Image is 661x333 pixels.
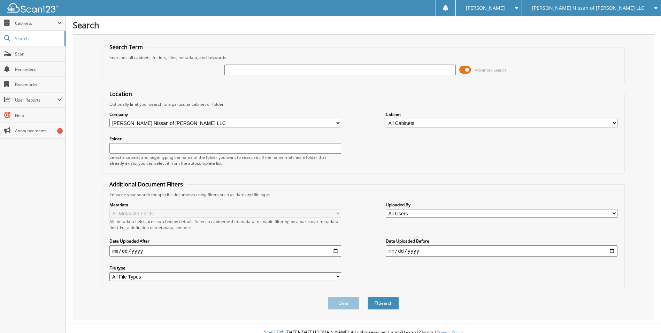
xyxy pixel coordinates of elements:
[106,43,146,51] legend: Search Term
[15,128,62,134] span: Announcements
[532,6,644,10] span: [PERSON_NAME] Nissan of [PERSON_NAME] LLC
[106,90,136,98] legend: Location
[15,20,57,26] span: Cabinets
[183,224,192,230] a: here
[109,154,341,166] div: Select a cabinet and begin typing the name of the folder you want to search in. If the name match...
[106,192,621,198] div: Enhance your search for specific documents using filters such as date and file type.
[15,112,62,118] span: Help
[109,111,341,117] label: Company
[73,19,654,31] h1: Search
[466,6,505,10] span: [PERSON_NAME]
[328,297,359,310] button: Clear
[386,238,617,244] label: Date Uploaded Before
[109,202,341,208] label: Metadata
[109,136,341,142] label: Folder
[109,219,341,230] div: All metadata fields are searched by default. Select a cabinet with metadata to enable filtering b...
[15,82,62,88] span: Bookmarks
[109,238,341,244] label: Date Uploaded After
[15,66,62,72] span: Reminders
[7,3,59,13] img: scan123-logo-white.svg
[15,36,61,42] span: Search
[368,297,399,310] button: Search
[386,245,617,257] input: end
[109,265,341,271] label: File type
[386,202,617,208] label: Uploaded By
[106,54,621,60] div: Searches all cabinets, folders, files, metadata, and keywords
[475,67,506,73] span: Advanced Search
[109,245,341,257] input: start
[386,111,617,117] label: Cabinet
[15,97,57,103] span: User Reports
[106,101,621,107] div: Optionally limit your search to a particular cabinet or folder
[15,51,62,57] span: Scan
[106,180,186,188] legend: Additional Document Filters
[57,128,63,134] div: 1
